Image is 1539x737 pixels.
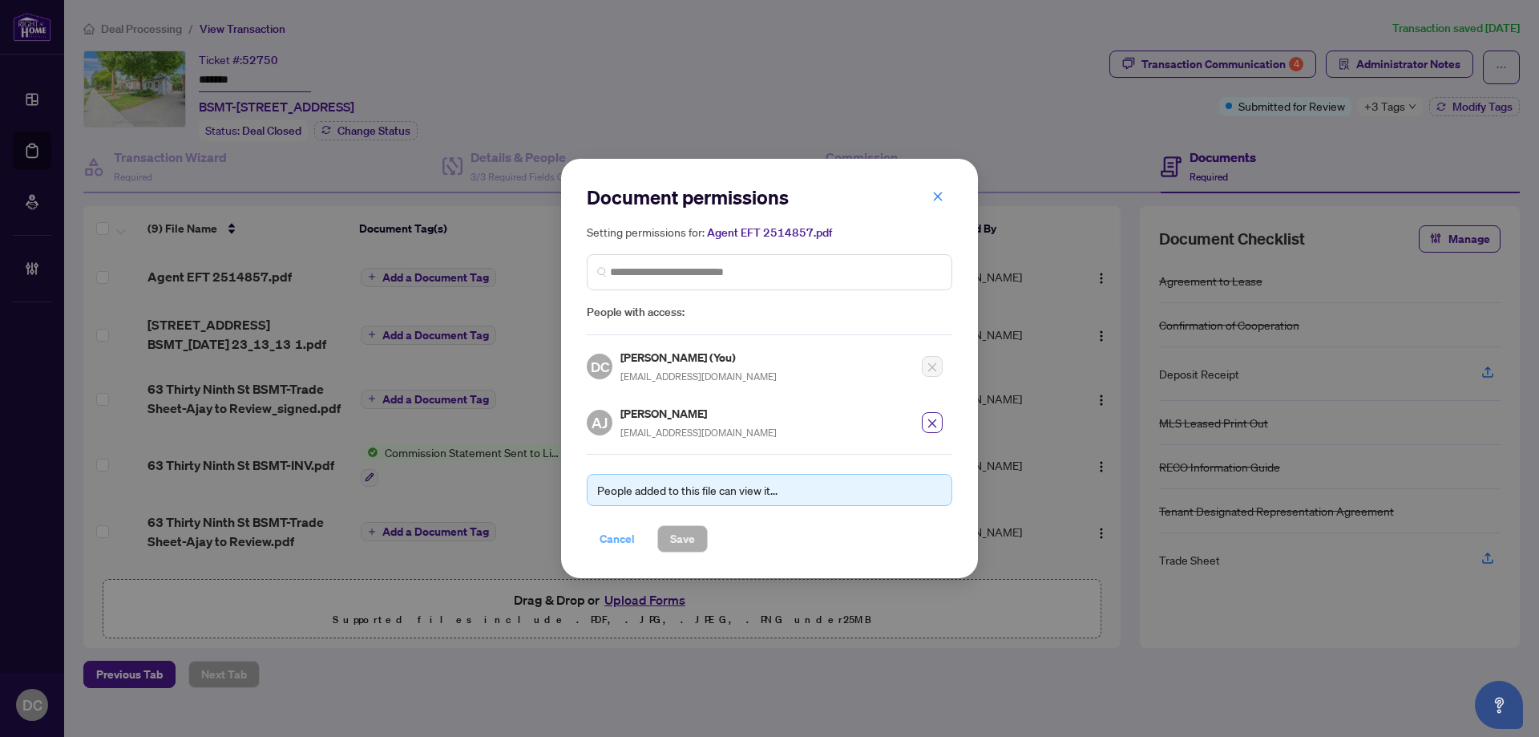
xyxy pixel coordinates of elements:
span: close [932,191,943,202]
h5: [PERSON_NAME] [620,404,777,423]
span: DC [590,356,609,378]
span: [EMAIL_ADDRESS][DOMAIN_NAME] [620,427,777,439]
span: AJ [592,411,608,434]
span: People with access: [587,303,952,322]
span: close [927,418,938,429]
button: Save [657,525,708,553]
span: Cancel [600,526,635,552]
h5: Setting permissions for: [587,223,952,241]
h5: [PERSON_NAME] (You) [620,348,777,366]
div: People added to this file can view it... [597,481,942,499]
img: search_icon [597,267,607,277]
h2: Document permissions [587,184,952,210]
button: Open asap [1475,681,1523,729]
span: Agent EFT 2514857.pdf [707,225,832,240]
span: [EMAIL_ADDRESS][DOMAIN_NAME] [620,371,777,383]
button: Cancel [587,525,648,553]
